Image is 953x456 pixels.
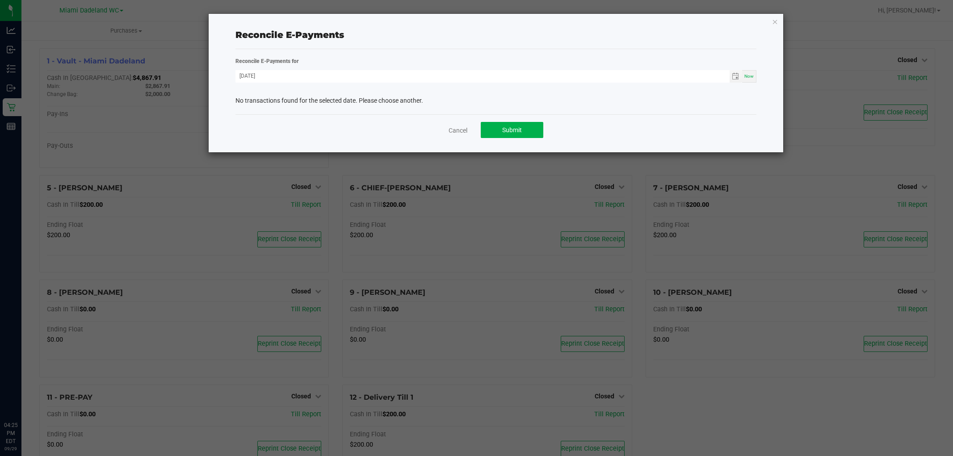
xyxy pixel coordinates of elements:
span: No transactions found for the selected date. Please choose another. [235,97,423,104]
button: Submit [481,122,543,138]
iframe: Resource center [9,385,36,411]
span: Submit [502,126,522,134]
div: Reconcile E-Payments [235,28,757,42]
strong: Reconcile E-Payments for [235,58,299,64]
input: Date [235,70,730,81]
a: Cancel [449,126,467,135]
span: Toggle calendar [730,70,743,83]
span: Now [744,74,754,79]
iframe: Resource center unread badge [26,383,37,394]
